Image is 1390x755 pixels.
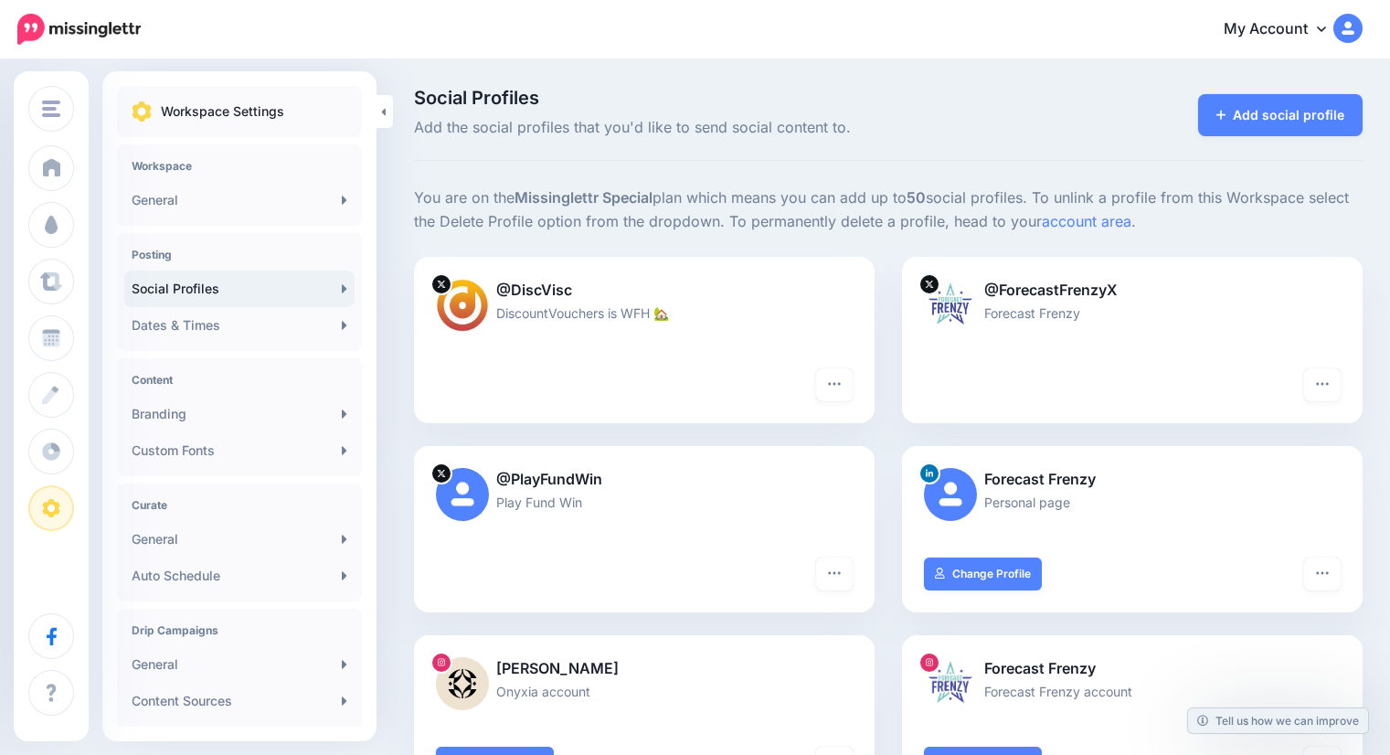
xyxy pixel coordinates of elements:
p: Forecast Frenzy [924,657,1341,681]
img: menu.png [42,101,60,117]
b: 50 [907,188,926,207]
img: CK7CRnTK-82348.jpg [436,279,489,332]
span: Social Profiles [414,89,1037,107]
img: 527189219_17844918750540226_8370002298557735962_n-bsa155116.jpg [924,657,977,710]
a: Social Profiles [124,271,355,307]
p: Forecast Frenzy [924,303,1341,324]
h4: Posting [132,248,347,261]
img: user_default_image.png [436,468,489,521]
a: Add social profile [1198,94,1363,136]
img: user_default_image.png [924,468,977,521]
a: Tell us how we can improve [1188,708,1368,733]
p: @ForecastFrenzyX [924,279,1341,303]
h4: Drip Campaigns [132,623,347,637]
p: Personal page [924,492,1341,513]
a: Content Sources [124,683,355,719]
b: Missinglettr Special [515,188,653,207]
a: Custom Fonts [124,432,355,469]
p: Forecast Frenzy account [924,681,1341,702]
p: Play Fund Win [436,492,853,513]
p: You are on the plan which means you can add up to social profiles. To unlink a profile from this ... [414,186,1363,234]
a: General [124,646,355,683]
a: Auto Schedule [124,558,355,594]
h4: Curate [132,498,347,512]
img: settings.png [132,101,152,122]
a: My Account [1205,7,1363,52]
img: Missinglettr [17,14,141,45]
p: [PERSON_NAME] [436,657,853,681]
img: 3Z0ukZtZ-89536.jpg [924,279,977,332]
span: Add the social profiles that you'd like to send social content to. [414,116,1037,140]
p: Workspace Settings [161,101,284,122]
a: account area [1042,212,1131,230]
a: Dates & Times [124,307,355,344]
p: DiscountVouchers is WFH 🏡 [436,303,853,324]
a: Branding [124,396,355,432]
p: @PlayFundWin [436,468,853,492]
a: General [124,182,355,218]
p: Forecast Frenzy [924,468,1341,492]
a: Change Profile [924,558,1042,590]
a: General [124,521,355,558]
img: 450948288_869075045274381_6975105396736903275_n-bsa155112.jpg [436,657,489,710]
h4: Content [132,373,347,387]
h4: Workspace [132,159,347,173]
p: @DiscVisc [436,279,853,303]
p: Onyxia account [436,681,853,702]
